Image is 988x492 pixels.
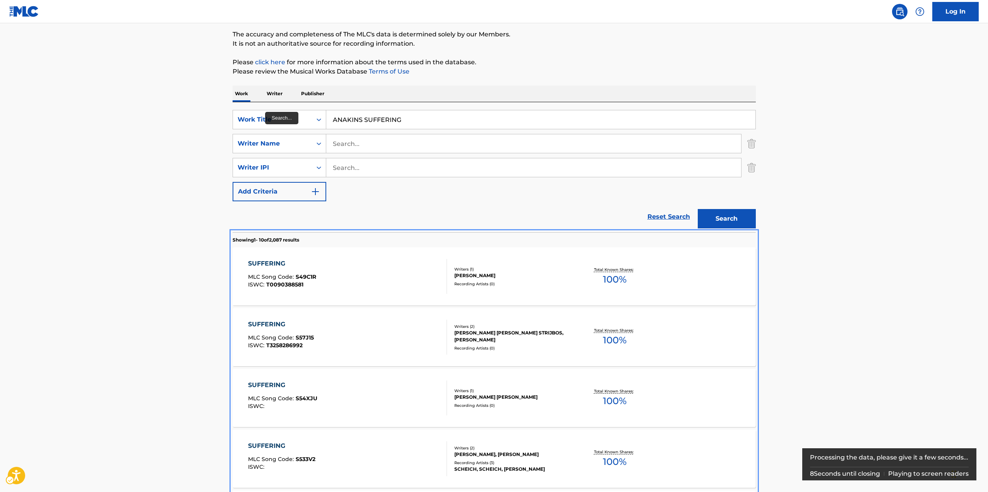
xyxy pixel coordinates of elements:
button: Search [698,209,756,228]
div: Work Title [238,115,307,124]
img: MLC Logo [9,6,39,17]
div: Recording Artists ( 0 ) [454,281,571,287]
p: Writer [264,86,285,102]
span: MLC Song Code : [248,395,296,402]
span: ISWC : [248,342,266,349]
p: Work [233,86,250,102]
img: Delete Criterion [747,134,756,153]
a: Terms of Use [367,68,409,75]
img: Delete Criterion [747,158,756,177]
div: Writers ( 1 ) [454,266,571,272]
a: click here [255,58,285,66]
div: SCHEICH, SCHEICH, [PERSON_NAME] [454,466,571,473]
img: help [915,7,925,16]
span: 100 % [603,273,627,286]
div: Processing the data, please give it a few seconds... [810,448,969,467]
a: SUFFERINGMLC Song Code:S54XJUISWC:Writers (1)[PERSON_NAME] [PERSON_NAME]Recording Artists (0)Tota... [233,369,756,427]
span: S54XJU [296,395,317,402]
p: Please for more information about the terms used in the database. [233,58,756,67]
a: SUFFERINGMLC Song Code:S57J15ISWC:T3258286992Writers (2)[PERSON_NAME] [PERSON_NAME] STRIJBOS, [PE... [233,308,756,366]
span: T3258286992 [266,342,303,349]
img: search [895,7,904,16]
span: ISWC : [248,403,266,410]
p: Total Known Shares: [594,449,635,455]
div: SUFFERING [248,381,317,390]
span: 8 [810,470,814,477]
span: S49C1R [296,273,316,280]
a: Log In [932,2,979,21]
span: T0090388581 [266,281,303,288]
div: Recording Artists ( 3 ) [454,460,571,466]
span: ISWC : [248,281,266,288]
p: Total Known Shares: [594,267,635,273]
a: Reset Search [644,208,694,225]
span: MLC Song Code : [248,273,296,280]
span: MLC Song Code : [248,334,296,341]
div: Recording Artists ( 0 ) [454,345,571,351]
span: S57J15 [296,334,314,341]
p: Showing 1 - 10 of 2,087 results [233,237,299,243]
p: Please review the Musical Works Database [233,67,756,76]
div: SUFFERING [248,441,315,451]
span: 100 % [603,333,627,347]
div: SUFFERING [248,320,314,329]
button: Add Criteria [233,182,326,201]
p: Publisher [299,86,327,102]
div: SUFFERING [248,259,316,268]
div: Writers ( 2 ) [454,445,571,451]
span: 100 % [603,394,627,408]
p: Total Known Shares: [594,388,635,394]
div: Writers ( 1 ) [454,388,571,394]
span: MLC Song Code : [248,456,296,463]
div: [PERSON_NAME] [PERSON_NAME] [454,394,571,401]
div: [PERSON_NAME], [PERSON_NAME] [454,451,571,458]
img: 9d2ae6d4665cec9f34b9.svg [311,187,320,196]
a: SUFFERINGMLC Song Code:S49C1RISWC:T0090388581Writers (1)[PERSON_NAME]Recording Artists (0)Total K... [233,247,756,305]
a: SUFFERINGMLC Song Code:S533V2ISWC:Writers (2)[PERSON_NAME], [PERSON_NAME]Recording Artists (3)SCH... [233,430,756,488]
p: The accuracy and completeness of The MLC's data is determined solely by our Members. [233,30,756,39]
div: Writer Name [238,139,307,148]
input: Search... [326,110,755,129]
div: Writers ( 2 ) [454,324,571,329]
div: [PERSON_NAME] [PERSON_NAME] STRIJBOS, [PERSON_NAME] [454,329,571,343]
span: S533V2 [296,456,315,463]
input: Search... [326,134,741,153]
p: It is not an authoritative source for recording information. [233,39,756,48]
div: Recording Artists ( 0 ) [454,403,571,408]
input: Search... [326,158,741,177]
form: Search Form [233,110,756,232]
div: [PERSON_NAME] [454,272,571,279]
span: 100 % [603,455,627,469]
div: Writer IPI [238,163,307,172]
p: Total Known Shares: [594,327,635,333]
span: ISWC : [248,463,266,470]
